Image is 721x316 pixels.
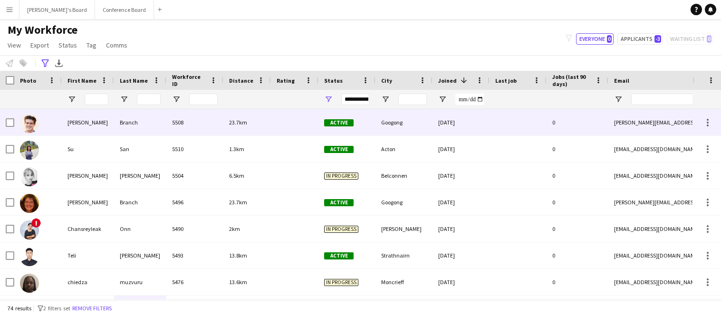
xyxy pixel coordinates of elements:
span: Workforce ID [172,73,206,87]
div: chiedza [62,269,114,295]
div: Su [62,136,114,162]
button: Open Filter Menu [438,95,447,104]
span: Joined [438,77,457,84]
div: [PERSON_NAME] [114,242,166,268]
input: First Name Filter Input [85,94,108,105]
div: [DATE] [433,189,490,215]
a: Tag [83,39,100,51]
span: 1.3km [229,145,244,153]
span: Active [324,119,354,126]
img: Su San [20,141,39,160]
div: 0 [547,189,608,215]
span: 23.7km [229,119,247,126]
button: Conference Board [95,0,154,19]
div: Teli [62,242,114,268]
img: Teli Chen [20,247,39,266]
a: Status [55,39,81,51]
span: Status [58,41,77,49]
div: Branch [114,109,166,135]
button: Everyone0 [576,33,614,45]
span: Active [324,199,354,206]
div: 0 [547,136,608,162]
span: Rating [277,77,295,84]
div: [DATE] [433,136,490,162]
button: Remove filters [70,303,114,314]
div: [PERSON_NAME] [114,163,166,189]
span: View [8,41,21,49]
span: 2km [229,225,240,232]
span: Tag [87,41,96,49]
span: Jobs (last 90 days) [552,73,591,87]
button: Open Filter Menu [381,95,390,104]
div: 5508 [166,109,223,135]
div: 5476 [166,269,223,295]
div: Googong [375,189,433,215]
input: Last Name Filter Input [137,94,161,105]
img: Andrea Branch [20,194,39,213]
button: [PERSON_NAME]'s Board [19,0,95,19]
div: [PERSON_NAME] [62,163,114,189]
div: 0 [547,216,608,242]
span: My Workforce [8,23,77,37]
span: 23.7km [229,199,247,206]
img: Tabitha-Marie Smith [20,167,39,186]
button: Open Filter Menu [120,95,128,104]
input: City Filter Input [398,94,427,105]
span: 0 [607,35,612,43]
span: Status [324,77,343,84]
button: Open Filter Menu [614,95,623,104]
span: Comms [106,41,127,49]
span: In progress [324,279,358,286]
div: [DATE] [433,109,490,135]
div: 0 [547,163,608,189]
div: 5510 [166,136,223,162]
app-action-btn: Export XLSX [53,57,65,69]
div: Acton [375,136,433,162]
span: Distance [229,77,253,84]
button: Open Filter Menu [324,95,333,104]
button: Open Filter Menu [67,95,76,104]
span: 13.6km [229,278,247,286]
div: San [114,136,166,162]
div: 5493 [166,242,223,268]
div: 5504 [166,163,223,189]
div: Strathnairn [375,242,433,268]
div: [PERSON_NAME] [62,189,114,215]
span: City [381,77,392,84]
div: Chansreyleak [62,216,114,242]
span: ! [31,218,41,228]
span: 6.5km [229,172,244,179]
app-action-btn: Advanced filters [39,57,51,69]
span: In progress [324,172,358,180]
a: View [4,39,25,51]
img: chiedza muzvuru [20,274,39,293]
span: Active [324,252,354,259]
span: Photo [20,77,36,84]
div: 0 [547,109,608,135]
span: 13.8km [229,252,247,259]
div: Onn [114,216,166,242]
div: 5490 [166,216,223,242]
div: Googong [375,109,433,135]
div: [PERSON_NAME] [375,216,433,242]
button: Open Filter Menu [172,95,181,104]
img: Sam Branch [20,114,39,133]
a: Export [27,39,53,51]
span: Last job [495,77,517,84]
div: Branch [114,189,166,215]
div: [DATE] [433,242,490,268]
div: [PERSON_NAME] [62,109,114,135]
span: Last Name [120,77,148,84]
img: Chansreyleak Onn [20,220,39,239]
span: -3 [654,35,661,43]
div: 0 [547,269,608,295]
div: 0 [547,242,608,268]
span: First Name [67,77,96,84]
input: Joined Filter Input [455,94,484,105]
div: Moncrieff [375,269,433,295]
a: Comms [102,39,131,51]
div: [DATE] [433,269,490,295]
div: Belconnen [375,163,433,189]
button: Applicants-3 [617,33,663,45]
span: 2 filters set [43,305,70,312]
